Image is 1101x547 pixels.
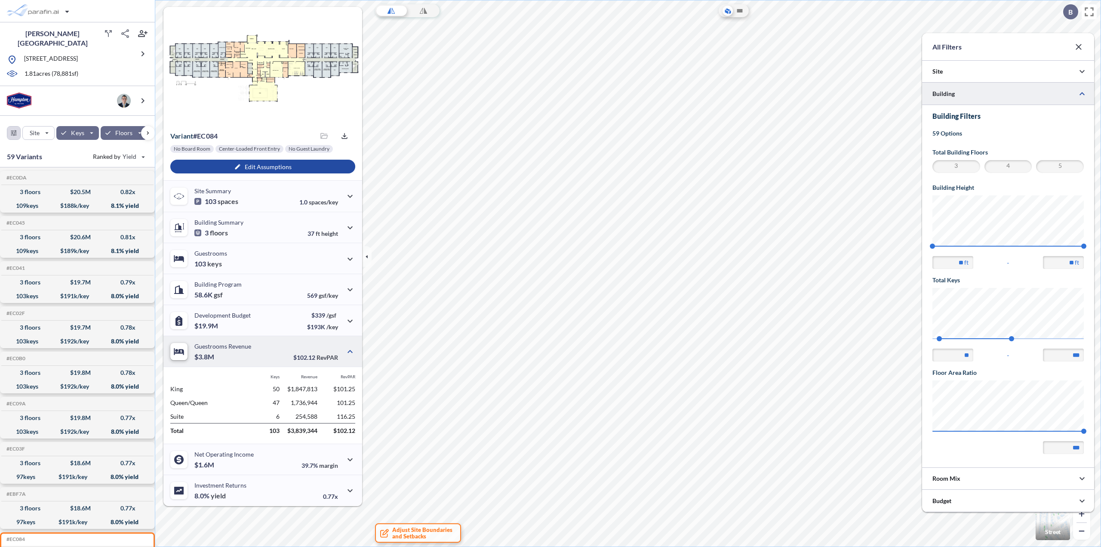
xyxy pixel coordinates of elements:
[287,385,317,392] span: $1,847,813
[317,354,338,361] span: RevPAR
[964,258,969,267] label: ft
[210,229,228,237] span: floors
[194,250,227,257] p: Guestrooms
[214,290,223,299] span: gsf
[5,265,25,271] h5: #EC041
[194,260,222,268] p: 103
[30,129,40,137] p: Site
[932,497,951,505] p: Budget
[117,94,131,108] img: user logo
[293,354,338,361] p: $102.12
[333,385,355,392] span: $101.25
[25,69,78,79] p: 1.81 acres ( 78,881 sf)
[291,399,317,406] span: 1,736,944
[333,427,355,434] span: $102.12
[307,292,338,299] p: 569
[309,198,338,206] span: spaces/key
[934,161,979,172] span: 3
[326,312,336,319] span: /gsf
[5,491,26,497] h5: #EBF7A
[71,129,84,137] p: Keys
[194,197,238,206] p: 103
[5,401,26,407] h5: #EC09A
[319,292,338,299] span: gsf/key
[723,6,733,16] button: Aerial View
[273,399,280,406] span: 47
[194,352,215,361] p: $3.8M
[295,413,317,420] span: 254,588
[1068,8,1073,16] p: B
[7,29,98,48] p: [PERSON_NAME][GEOGRAPHIC_DATA]
[194,187,231,195] p: Site Summary
[194,281,242,288] p: Building Program
[271,374,280,379] span: Keys
[194,482,246,489] p: Investment Returns
[194,321,219,330] p: $19.9M
[86,150,151,164] button: Ranked by Yield
[316,230,320,237] span: ft
[170,132,218,140] p: # ec084
[289,145,329,152] p: No Guest Laundry
[341,374,355,379] span: RevPAR
[115,129,133,137] p: Floors
[194,460,215,469] p: $1.6M
[5,310,25,316] h5: #EC02F
[174,145,210,152] p: No Board Room
[5,220,25,226] h5: #EC045
[932,276,1084,284] h5: Total Keys
[5,175,27,181] h5: #EC0DA
[337,399,355,406] span: 101.25
[986,161,1031,172] span: 4
[194,343,251,350] p: Guestrooms Revenue
[123,152,137,161] span: Yield
[307,312,338,319] p: $339
[308,230,338,237] p: 37
[211,491,226,500] span: yield
[735,6,745,16] button: Site Plan
[932,42,962,52] p: All Filters
[170,132,193,140] span: Variant
[375,523,461,543] button: Adjust Site Boundariesand Setbacks
[56,126,98,140] button: Keys
[194,229,228,237] p: 3
[287,427,317,434] span: $3,839,344
[932,148,1084,157] h5: Total Building Floors
[22,126,55,140] button: Site
[170,413,242,420] p: Suite
[1036,506,1070,540] img: Switcher Image
[932,256,1084,269] div: -
[301,462,338,469] p: 39.7%
[170,423,242,437] p: Total
[932,349,1084,362] div: -
[932,474,960,483] p: Room Mix
[194,290,223,299] p: 58.6K
[392,527,452,540] span: Adjust Site Boundaries and Setbacks
[276,413,280,420] span: 6
[5,446,25,452] h5: #EC03F
[932,129,1084,138] p: 59 Options
[7,151,42,162] p: 59 Variants
[5,536,25,542] h5: #EC084
[207,260,222,268] span: keys
[170,160,355,173] button: Edit Assumptions
[170,385,242,392] p: King
[194,312,251,319] p: Development Budget
[1036,506,1070,540] button: Switcher ImageStreet
[245,163,292,170] p: Edit Assumptions
[307,323,338,331] p: $193K
[301,374,317,379] span: Revenue
[170,399,242,406] p: Queen/Queen
[7,93,31,108] img: BrandImage
[326,323,338,331] span: /key
[319,462,338,469] span: margin
[299,198,338,206] p: 1.0
[194,491,226,500] p: 8.0%
[1045,528,1061,535] p: Street
[218,197,238,206] span: spaces
[219,145,280,152] p: Center-Loaded Front Entry
[5,355,25,362] h5: #EC0B0
[932,183,1084,192] h5: Building Height
[194,219,243,226] p: Building Summary
[273,385,280,392] span: 50
[24,54,78,65] p: [STREET_ADDRESS]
